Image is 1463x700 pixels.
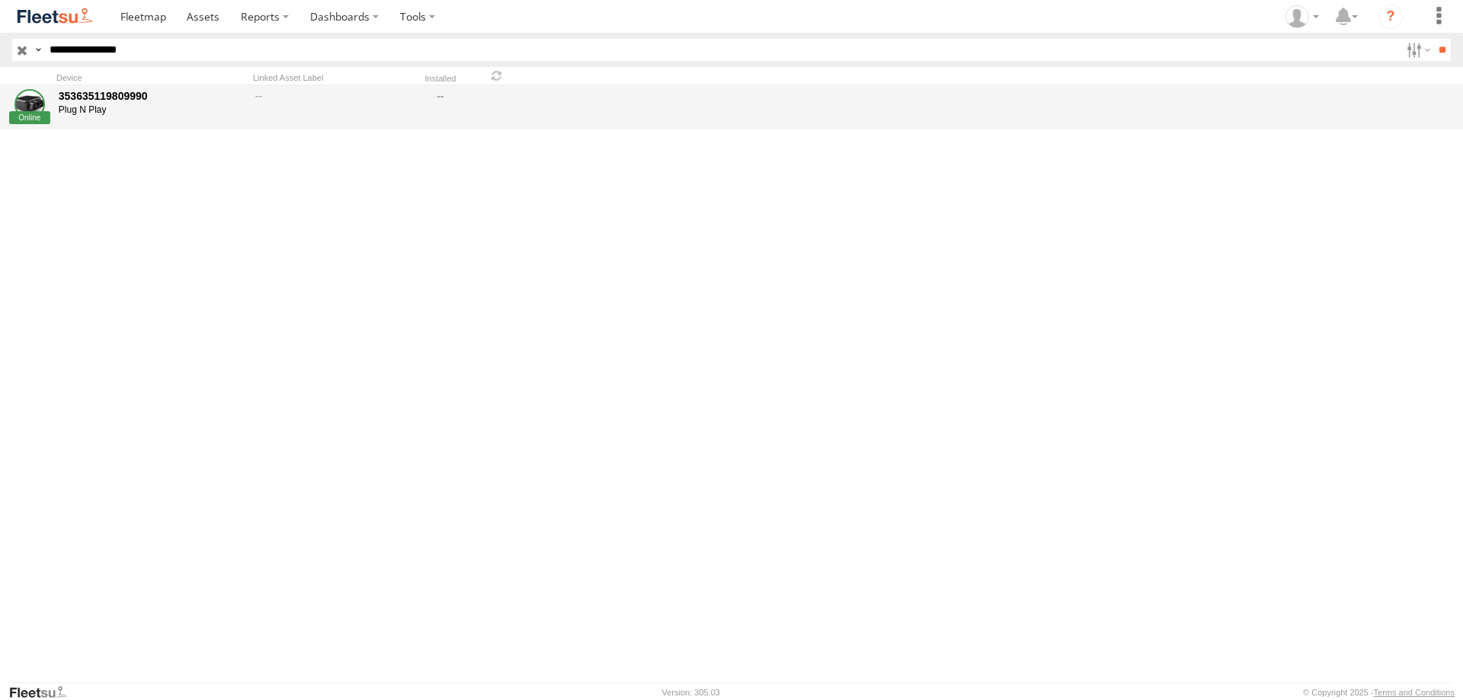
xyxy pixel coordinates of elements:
div: © Copyright 2025 - [1303,688,1455,697]
a: Terms and Conditions [1374,688,1455,697]
div: Muhammad Babar Raza [1280,5,1324,28]
i: ? [1378,5,1403,29]
span: Refresh [488,69,506,83]
div: Installed [411,75,469,83]
div: Plug N Play [59,104,245,117]
div: 353635119809990 [59,89,245,103]
div: Version: 305.03 [662,688,720,697]
img: fleetsu-logo-horizontal.svg [15,6,94,27]
div: Device [56,72,247,83]
label: Search Query [32,39,44,61]
div: Linked Asset Label [253,72,405,83]
label: Search Filter Options [1401,39,1433,61]
a: Visit our Website [8,685,78,700]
